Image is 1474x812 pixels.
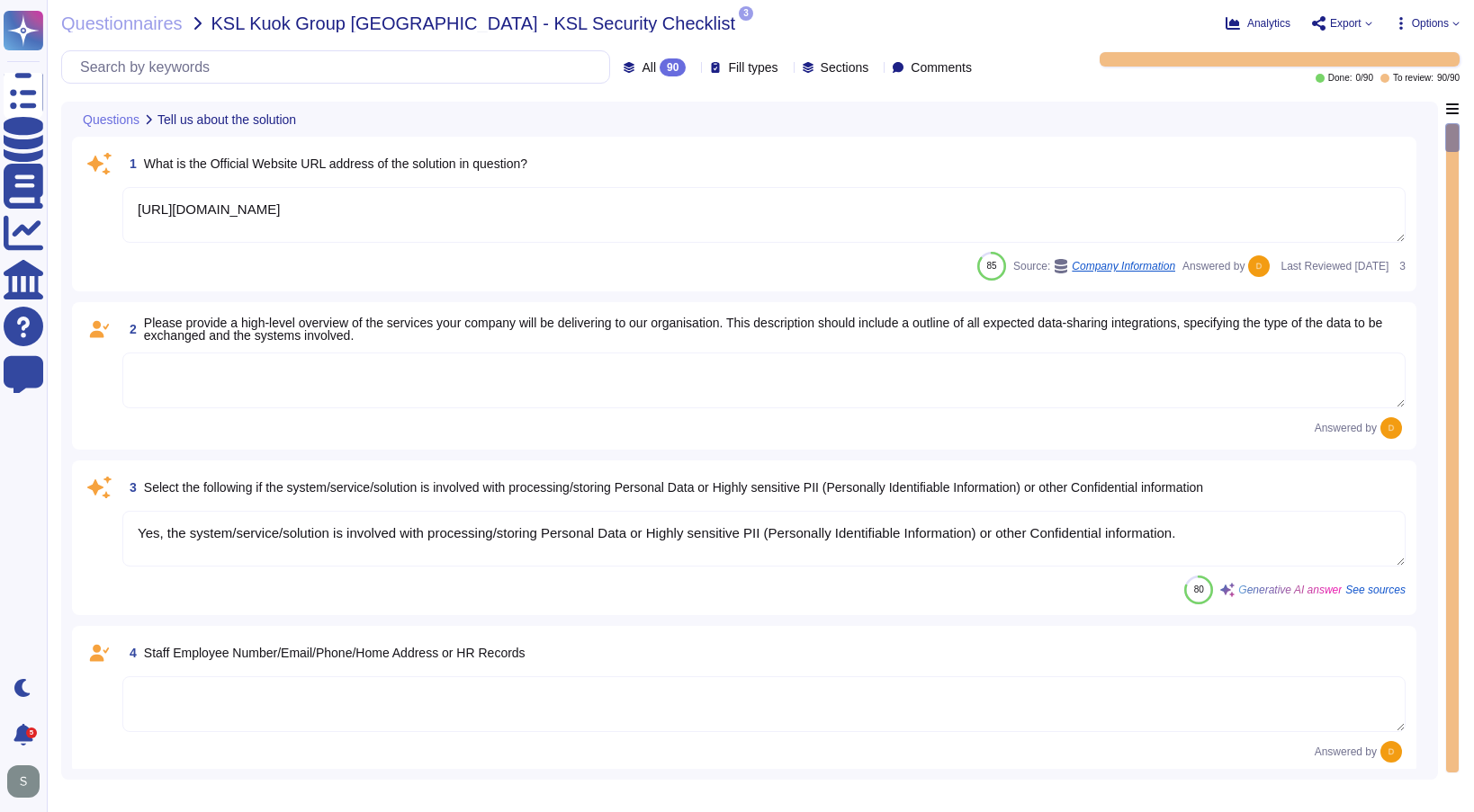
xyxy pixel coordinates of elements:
[122,187,1406,243] textarea: [URL][DOMAIN_NAME]
[122,511,1406,567] textarea: Yes, the system/service/solution is involved with processing/storing Personal Data or Highly sens...
[1247,18,1290,29] span: Analytics
[26,727,37,738] div: 5
[1380,417,1402,439] img: user
[7,765,40,798] img: user
[728,61,777,74] span: Fill types
[157,113,296,126] span: Tell us about the solution
[122,323,137,335] span: 2
[144,156,527,171] span: What is the Official Website URL address of the solution in question?
[211,14,735,32] span: KSL Kuok Group [GEOGRAPHIC_DATA] - KSL Security Checklist
[821,61,869,74] span: Sections
[144,646,526,660] span: Staff Employee Number/Email/Phone/Home Address or HR Records
[1330,18,1362,29] span: Export
[1380,741,1402,763] img: user
[122,647,137,659] span: 4
[986,261,996,271] span: 85
[911,61,972,74] span: Comments
[1315,423,1377,433] span: Answered by
[1238,584,1342,595] span: Generative AI answer
[1412,18,1449,29] span: Options
[1281,261,1389,272] span: Last Reviewed [DATE]
[1226,16,1290,31] button: Analytics
[1013,259,1175,273] span: Source:
[1437,74,1460,83] span: 90 / 90
[1345,584,1406,595] span: See sources
[1315,746,1377,757] span: Answered by
[1328,74,1353,83] span: Done:
[71,51,609,83] input: Search by keywords
[1248,255,1270,277] img: user
[1355,74,1372,83] span: 0 / 90
[83,113,139,126] span: Questions
[642,61,656,74] span: All
[1393,74,1434,83] span: To review:
[1182,261,1245,272] span: Answered by
[144,480,1203,495] span: Select the following if the system/service/solution is involved with processing/storing Personal ...
[1396,261,1406,272] span: 3
[4,762,52,801] button: user
[144,316,1382,343] span: Please provide a high-level overview of the services your company will be delivering to our organ...
[61,14,183,32] span: Questionnaires
[739,6,753,21] span: 3
[122,481,137,494] span: 3
[660,58,686,76] div: 90
[122,157,137,170] span: 1
[1072,261,1175,272] span: Company Information
[1194,584,1204,594] span: 80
